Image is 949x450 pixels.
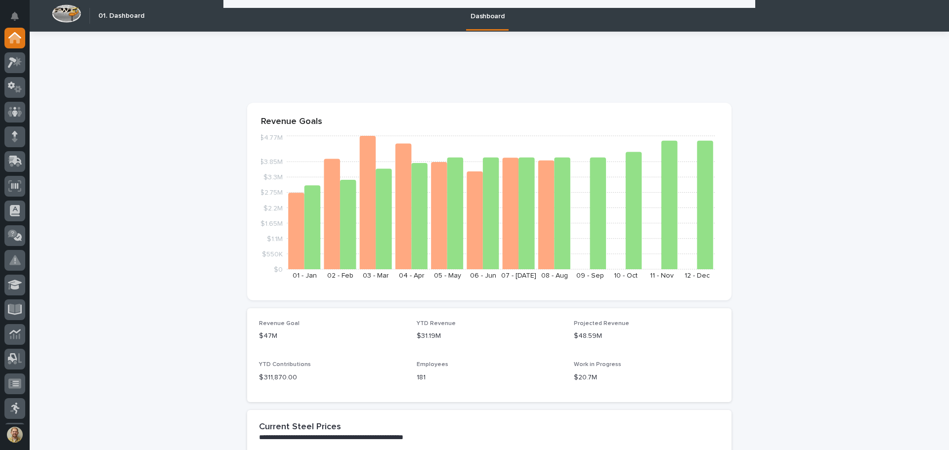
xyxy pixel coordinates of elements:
p: $20.7M [574,372,720,383]
tspan: $4.77M [259,134,283,141]
tspan: $1.1M [267,235,283,242]
span: Work in Progress [574,362,621,368]
p: $48.59M [574,331,720,341]
p: $31.19M [417,331,562,341]
p: Revenue Goals [261,117,718,127]
text: 12 - Dec [685,272,710,279]
span: Projected Revenue [574,321,629,327]
text: 05 - May [434,272,461,279]
h2: 01. Dashboard [98,12,144,20]
span: Employees [417,362,448,368]
text: 03 - Mar [363,272,389,279]
p: $ 311,870.00 [259,372,405,383]
div: Notifications [12,12,25,28]
span: YTD Contributions [259,362,311,368]
text: 04 - Apr [399,272,425,279]
tspan: $3.3M [263,174,283,181]
text: 01 - Jan [293,272,317,279]
text: 06 - Jun [470,272,496,279]
button: Notifications [4,6,25,27]
text: 09 - Sep [576,272,604,279]
text: 08 - Aug [541,272,568,279]
p: $47M [259,331,405,341]
text: 10 - Oct [614,272,638,279]
tspan: $1.65M [260,220,283,227]
h2: Current Steel Prices [259,422,341,433]
text: 11 - Nov [650,272,674,279]
tspan: $0 [274,266,283,273]
text: 02 - Feb [327,272,353,279]
tspan: $2.2M [263,205,283,211]
span: Revenue Goal [259,321,300,327]
tspan: $550K [262,250,283,257]
text: 07 - [DATE] [501,272,536,279]
p: 181 [417,372,562,383]
tspan: $2.75M [260,189,283,196]
button: users-avatar [4,424,25,445]
span: YTD Revenue [417,321,456,327]
tspan: $3.85M [259,159,283,165]
img: Workspace Logo [52,4,81,23]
